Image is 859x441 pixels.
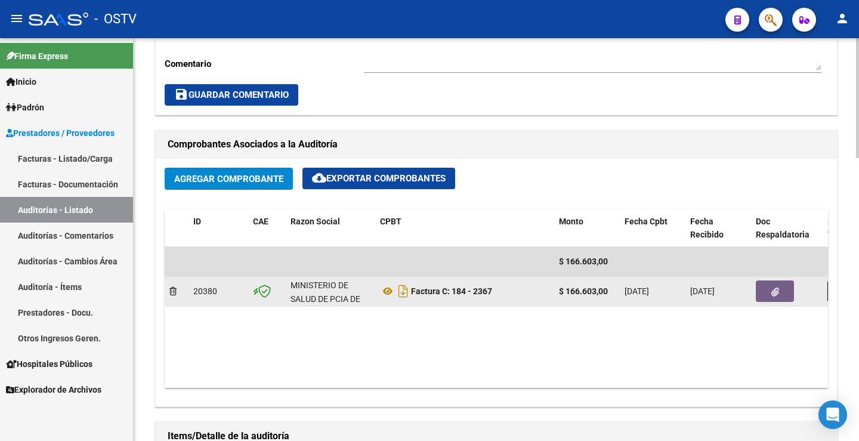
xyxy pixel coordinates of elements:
span: Guardar Comentario [174,90,289,100]
span: ID [193,217,201,226]
h1: Comprobantes Asociados a la Auditoría [168,135,825,154]
span: Razon Social [291,217,340,226]
mat-icon: menu [10,11,24,26]
datatable-header-cell: CPBT [375,209,554,248]
span: Fecha Recibido [690,217,724,240]
span: Hospitales Públicos [6,357,92,371]
strong: $ 166.603,00 [559,286,608,296]
span: Fecha Cpbt [625,217,668,226]
datatable-header-cell: Doc Respaldatoria [751,209,823,248]
span: [DATE] [625,286,649,296]
mat-icon: person [835,11,849,26]
div: MINISTERIO DE SALUD DE PCIA DE BSAS [291,279,370,319]
span: Doc Respaldatoria [756,217,809,240]
datatable-header-cell: ID [189,209,248,248]
p: Comentario [165,57,364,70]
datatable-header-cell: Fecha Recibido [685,209,751,248]
span: Firma Express [6,50,68,63]
button: Exportar Comprobantes [302,168,455,189]
button: Guardar Comentario [165,84,298,106]
span: $ 166.603,00 [559,257,608,266]
span: Inicio [6,75,36,88]
datatable-header-cell: CAE [248,209,286,248]
strong: Factura C: 184 - 2367 [411,286,492,296]
span: Prestadores / Proveedores [6,127,115,140]
span: 20380 [193,286,217,296]
span: Agregar Comprobante [174,174,283,184]
div: Open Intercom Messenger [818,400,847,429]
datatable-header-cell: Monto [554,209,620,248]
mat-icon: cloud_download [312,171,326,185]
span: Padrón [6,101,44,114]
mat-icon: save [174,87,189,101]
span: Monto [559,217,583,226]
span: Explorador de Archivos [6,383,101,396]
span: [DATE] [690,286,715,296]
datatable-header-cell: Razon Social [286,209,375,248]
span: Exportar Comprobantes [312,173,446,184]
span: - OSTV [94,6,137,32]
button: Agregar Comprobante [165,168,293,190]
datatable-header-cell: Fecha Cpbt [620,209,685,248]
span: CAE [253,217,268,226]
i: Descargar documento [395,282,411,301]
span: CPBT [380,217,401,226]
